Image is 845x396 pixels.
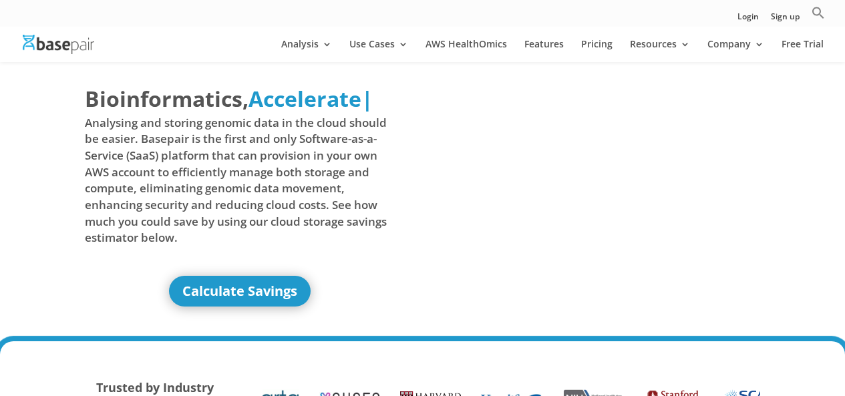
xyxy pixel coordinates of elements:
iframe: Basepair - NGS Analysis Simplified [432,83,742,258]
a: Features [524,39,564,62]
span: | [361,84,373,113]
a: Analysis [281,39,332,62]
a: Use Cases [349,39,408,62]
a: AWS HealthOmics [426,39,507,62]
a: Pricing [581,39,613,62]
img: Basepair [23,35,94,54]
iframe: Drift Widget Chat Controller [588,300,829,380]
svg: Search [812,6,825,19]
a: Login [737,13,759,27]
a: Calculate Savings [169,276,311,307]
span: Accelerate [248,84,361,113]
a: Company [707,39,764,62]
span: Analysing and storing genomic data in the cloud should be easier. Basepair is the first and only ... [85,115,395,246]
span: Bioinformatics, [85,83,248,114]
a: Resources [630,39,690,62]
a: Search Icon Link [812,6,825,27]
a: Free Trial [782,39,824,62]
a: Sign up [771,13,800,27]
